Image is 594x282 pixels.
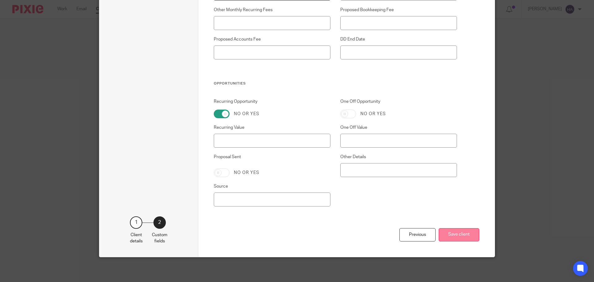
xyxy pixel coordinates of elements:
[360,111,386,117] label: No or yes
[340,36,457,42] label: DD End Date
[439,228,479,241] button: Save client
[340,7,457,13] label: Proposed Bookkeeping Fee
[130,216,142,229] div: 1
[340,124,457,131] label: One Off Value
[340,98,457,105] label: One Off Opportunity
[153,216,166,229] div: 2
[234,170,259,176] label: No or yes
[214,7,331,13] label: Other Monthly Recurring Fees
[214,154,331,164] label: Proposal Sent
[214,183,331,189] label: Source
[152,232,167,245] p: Custom fields
[130,232,143,245] p: Client details
[214,124,331,131] label: Recurring Value
[214,36,331,42] label: Proposed Accounts Fee
[399,228,436,241] div: Previous
[214,81,457,86] h3: Opportunities
[234,111,259,117] label: No or yes
[214,98,331,105] label: Recurring Opportunity
[340,154,457,160] label: Other Details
